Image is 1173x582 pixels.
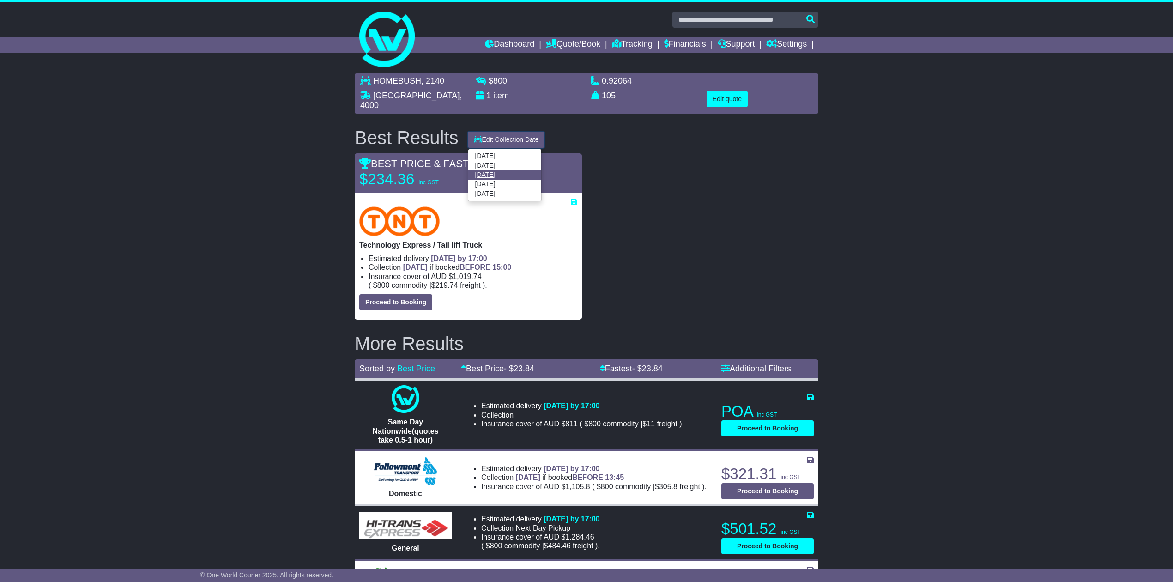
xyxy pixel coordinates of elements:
[392,281,427,289] span: Commodity
[718,37,755,53] a: Support
[544,402,600,410] span: [DATE] by 17:00
[481,524,710,533] li: Collection
[460,281,480,289] span: Freight
[542,542,544,550] span: |
[460,263,490,271] span: BEFORE
[392,544,419,552] span: General
[721,483,814,499] button: Proceed to Booking
[780,529,800,535] span: inc GST
[372,418,438,443] span: Same Day Nationwide(quotes take 0.5-1 hour)
[766,37,807,53] a: Settings
[493,76,507,85] span: 800
[403,263,428,271] span: [DATE]
[565,533,594,541] span: 1,284.46
[389,490,422,497] span: Domestic
[514,364,534,373] span: 23.84
[373,91,460,100] span: [GEOGRAPHIC_DATA]
[657,420,677,428] span: Freight
[468,132,545,148] button: Edit Collection Date
[573,542,593,550] span: Freight
[421,76,444,85] span: , 2140
[565,420,578,428] span: 811
[359,241,577,249] p: Technology Express / Tail lift Truck
[373,76,421,85] span: HOMEBUSH
[481,482,590,491] span: Insurance cover of AUD $
[481,515,710,523] li: Estimated delivery
[481,419,578,428] span: Insurance cover of AUD $
[721,420,814,436] button: Proceed to Booking
[468,152,541,161] a: [DATE]
[632,364,663,373] span: - $
[572,473,603,481] span: BEFORE
[780,474,800,480] span: inc GST
[359,158,489,170] span: BEST PRICE & FASTEST
[548,542,571,550] span: 484.46
[435,281,458,289] span: 219.74
[369,281,487,290] span: ( ).
[659,483,677,491] span: 305.8
[594,483,702,491] span: $ $
[721,538,814,554] button: Proceed to Booking
[461,364,534,373] a: Best Price- $23.84
[481,473,707,482] li: Collection
[707,91,748,107] button: Edit quote
[647,420,655,428] span: 11
[641,420,642,428] span: |
[468,161,541,170] a: [DATE]
[350,127,463,148] div: Best Results
[603,420,638,428] span: Commodity
[359,206,440,236] img: TNT Domestic: Technology Express / Tail lift Truck
[721,402,814,421] p: POA
[481,464,707,473] li: Estimated delivery
[484,542,595,550] span: $ $
[369,254,577,263] li: Estimated delivery
[468,170,541,180] a: [DATE]
[359,294,432,310] button: Proceed to Booking
[359,170,475,188] p: $234.36
[468,180,541,189] a: [DATE]
[679,483,700,491] span: Freight
[429,281,431,289] span: |
[504,364,534,373] span: - $
[592,482,707,491] span: ( ).
[489,76,507,85] span: $
[602,91,616,100] span: 105
[544,515,600,523] span: [DATE] by 17:00
[403,263,511,271] span: if booked
[757,412,777,418] span: inc GST
[565,483,590,491] span: 1,105.8
[580,419,684,428] span: ( ).
[359,512,452,540] img: HiTrans (Machship): General
[721,465,814,483] p: $321.31
[516,473,624,481] span: if booked
[369,272,482,281] span: Insurance cover of AUD $
[516,524,570,532] span: Next Day Pickup
[397,364,435,373] a: Best Price
[371,281,483,289] span: $ $
[582,420,680,428] span: $ $
[721,364,791,373] a: Additional Filters
[588,420,601,428] span: 800
[481,411,684,419] li: Collection
[504,542,540,550] span: Commodity
[481,533,594,541] span: Insurance cover of AUD $
[602,76,632,85] span: 0.92064
[481,401,684,410] li: Estimated delivery
[544,465,600,473] span: [DATE] by 17:00
[453,273,481,280] span: 1,019.74
[615,483,651,491] span: Commodity
[601,483,613,491] span: 800
[468,189,541,198] a: [DATE]
[392,385,419,413] img: One World Courier: Same Day Nationwide(quotes take 0.5-1 hour)
[360,91,462,110] span: , 4000
[612,37,653,53] a: Tracking
[369,263,577,272] li: Collection
[377,281,390,289] span: 800
[492,263,511,271] span: 15:00
[516,473,540,481] span: [DATE]
[546,37,600,53] a: Quote/Book
[418,179,438,186] span: inc GST
[605,473,624,481] span: 13:45
[431,255,487,262] span: [DATE] by 17:00
[653,483,655,491] span: |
